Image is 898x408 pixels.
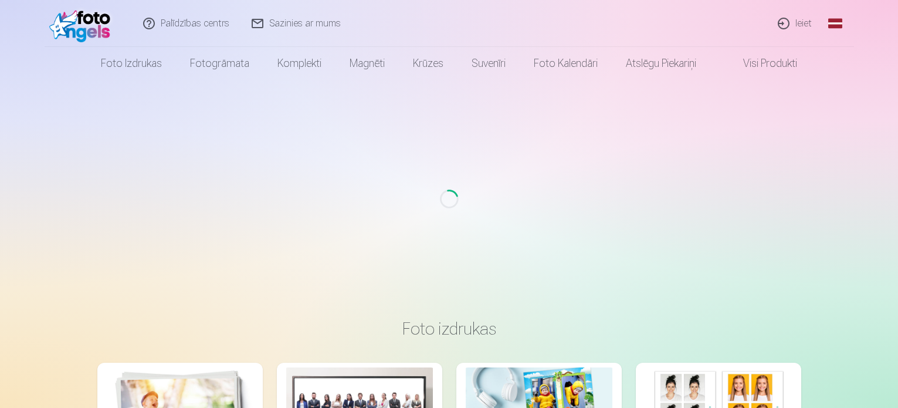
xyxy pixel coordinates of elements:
a: Suvenīri [458,47,520,80]
a: Atslēgu piekariņi [612,47,710,80]
a: Fotogrāmata [176,47,263,80]
img: /fa1 [49,5,117,42]
a: Krūzes [399,47,458,80]
a: Foto izdrukas [87,47,176,80]
a: Magnēti [336,47,399,80]
a: Visi produkti [710,47,811,80]
a: Komplekti [263,47,336,80]
h3: Foto izdrukas [107,318,792,339]
a: Foto kalendāri [520,47,612,80]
